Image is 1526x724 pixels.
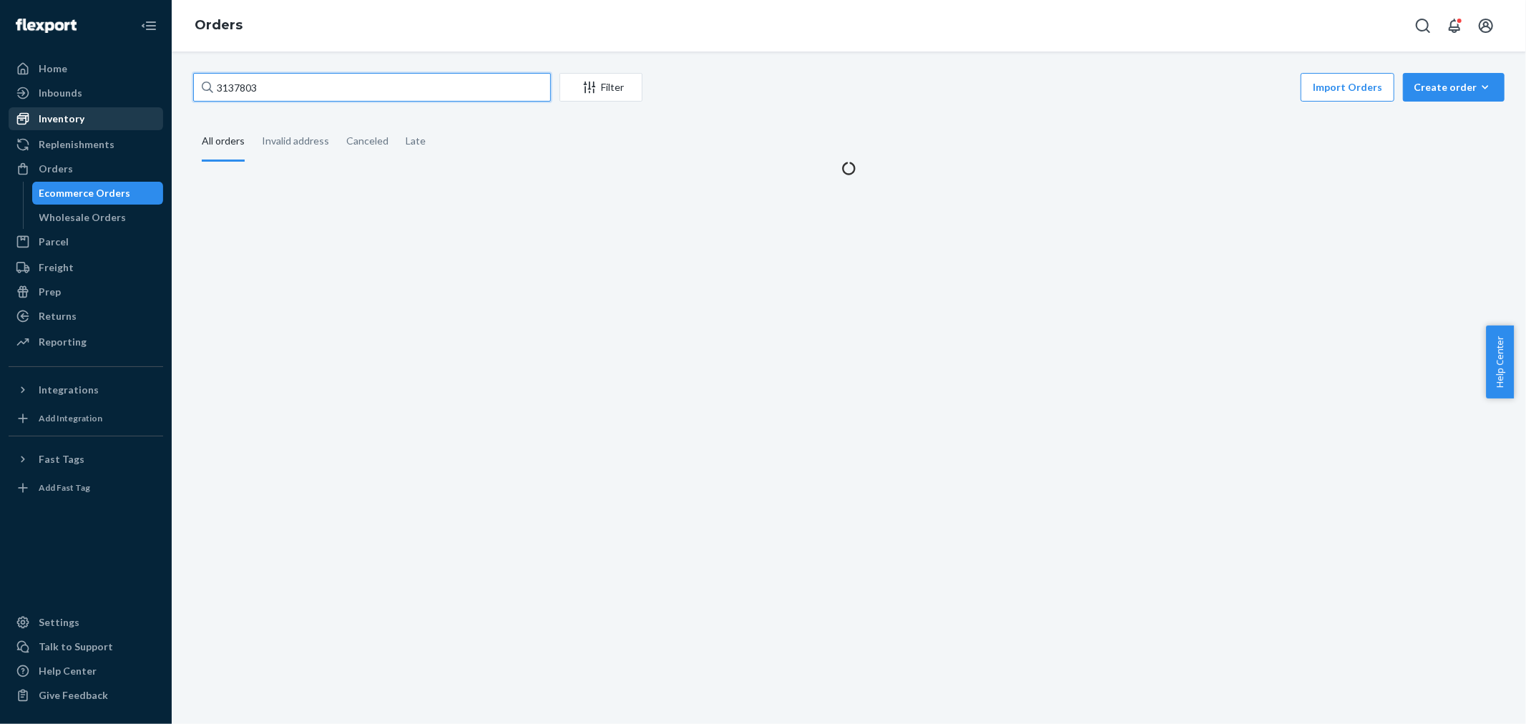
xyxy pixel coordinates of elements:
[560,80,642,94] div: Filter
[39,186,131,200] div: Ecommerce Orders
[39,162,73,176] div: Orders
[39,452,84,466] div: Fast Tags
[9,230,163,253] a: Parcel
[406,122,426,160] div: Late
[9,57,163,80] a: Home
[9,157,163,180] a: Orders
[32,182,164,205] a: Ecommerce Orders
[262,122,329,160] div: Invalid address
[134,11,163,40] button: Close Navigation
[39,210,127,225] div: Wholesale Orders
[9,635,163,658] a: Talk to Support
[39,86,82,100] div: Inbounds
[346,122,388,160] div: Canceled
[1409,11,1437,40] button: Open Search Box
[195,17,243,33] a: Orders
[39,137,114,152] div: Replenishments
[9,611,163,634] a: Settings
[39,688,108,703] div: Give Feedback
[9,407,163,430] a: Add Integration
[9,660,163,683] a: Help Center
[9,280,163,303] a: Prep
[1301,73,1394,102] button: Import Orders
[39,260,74,275] div: Freight
[559,73,642,102] button: Filter
[39,615,79,630] div: Settings
[1403,73,1505,102] button: Create order
[9,476,163,499] a: Add Fast Tag
[193,73,551,102] input: Search orders
[1440,11,1469,40] button: Open notifications
[16,19,77,33] img: Flexport logo
[9,82,163,104] a: Inbounds
[1472,11,1500,40] button: Open account menu
[9,305,163,328] a: Returns
[39,285,61,299] div: Prep
[9,331,163,353] a: Reporting
[9,684,163,707] button: Give Feedback
[39,309,77,323] div: Returns
[9,107,163,130] a: Inventory
[39,112,84,126] div: Inventory
[202,122,245,162] div: All orders
[9,378,163,401] button: Integrations
[39,62,67,76] div: Home
[9,448,163,471] button: Fast Tags
[39,664,97,678] div: Help Center
[39,383,99,397] div: Integrations
[183,5,254,47] ol: breadcrumbs
[39,412,102,424] div: Add Integration
[39,640,113,654] div: Talk to Support
[39,235,69,249] div: Parcel
[1414,80,1494,94] div: Create order
[32,206,164,229] a: Wholesale Orders
[9,133,163,156] a: Replenishments
[39,335,87,349] div: Reporting
[1486,326,1514,398] button: Help Center
[9,256,163,279] a: Freight
[39,481,90,494] div: Add Fast Tag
